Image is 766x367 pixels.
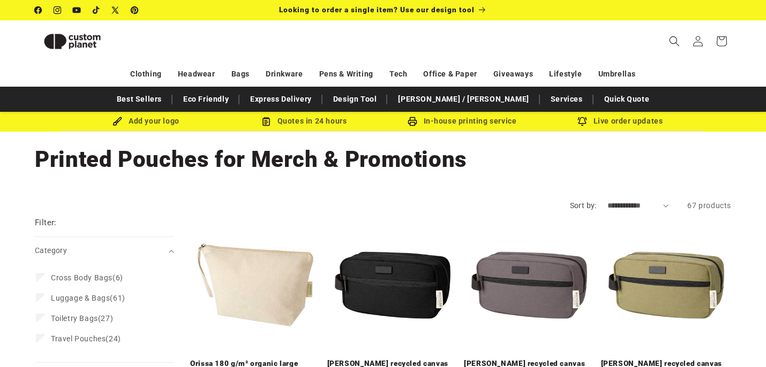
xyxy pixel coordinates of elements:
[319,65,373,83] a: Pens & Writing
[393,90,534,109] a: [PERSON_NAME] / [PERSON_NAME]
[408,117,417,126] img: In-house printing
[245,90,317,109] a: Express Delivery
[541,114,699,128] div: Live order updates
[261,117,271,126] img: Order Updates Icon
[51,314,113,323] span: (27)
[51,314,98,323] span: Toiletry Bags
[51,273,123,282] span: (6)
[130,65,162,83] a: Clothing
[687,201,731,210] span: 67 products
[663,29,686,53] summary: Search
[35,25,110,58] img: Custom Planet
[383,114,541,128] div: In-house printing service
[178,65,215,83] a: Headwear
[35,237,174,264] summary: Category (0 selected)
[231,65,250,83] a: Bags
[328,90,382,109] a: Design Tool
[35,217,57,229] h2: Filter:
[545,90,588,109] a: Services
[51,334,121,343] span: (24)
[577,117,587,126] img: Order updates
[51,273,112,282] span: Cross Body Bags
[225,114,383,128] div: Quotes in 24 hours
[51,293,125,303] span: (61)
[111,90,167,109] a: Best Sellers
[423,65,477,83] a: Office & Paper
[35,145,731,174] h1: Printed Pouches for Merch & Promotions
[570,201,597,210] label: Sort by:
[112,117,122,126] img: Brush Icon
[599,90,655,109] a: Quick Quote
[549,65,582,83] a: Lifestyle
[712,316,766,367] iframe: Chat Widget
[51,294,110,302] span: Luggage & Bags
[178,90,234,109] a: Eco Friendly
[598,65,636,83] a: Umbrellas
[389,65,407,83] a: Tech
[35,246,67,255] span: Category
[51,334,106,343] span: Travel Pouches
[266,65,303,83] a: Drinkware
[279,5,475,14] span: Looking to order a single item? Use our design tool
[31,20,146,62] a: Custom Planet
[493,65,533,83] a: Giveaways
[67,114,225,128] div: Add your logo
